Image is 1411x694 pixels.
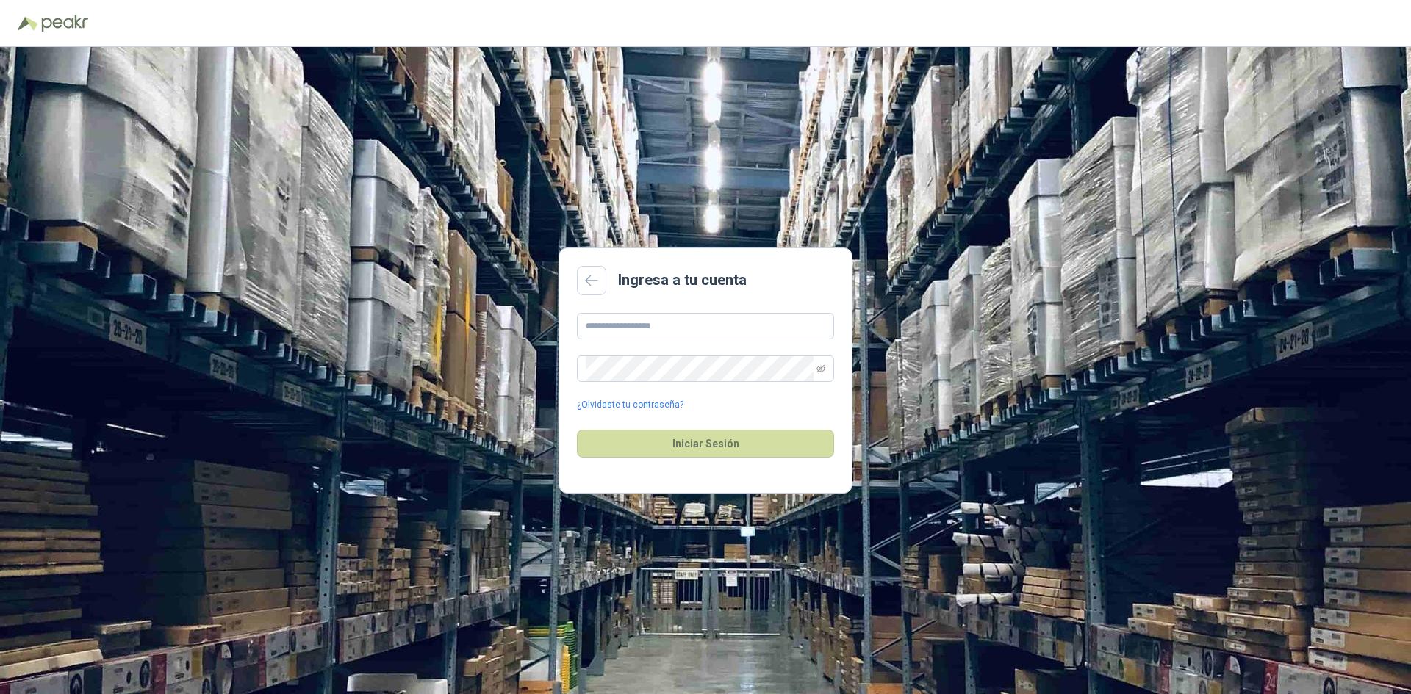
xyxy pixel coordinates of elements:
span: eye-invisible [816,364,825,373]
h2: Ingresa a tu cuenta [618,269,747,292]
button: Iniciar Sesión [577,430,834,458]
img: Peakr [41,15,88,32]
a: ¿Olvidaste tu contraseña? [577,398,683,412]
img: Logo [18,16,38,31]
